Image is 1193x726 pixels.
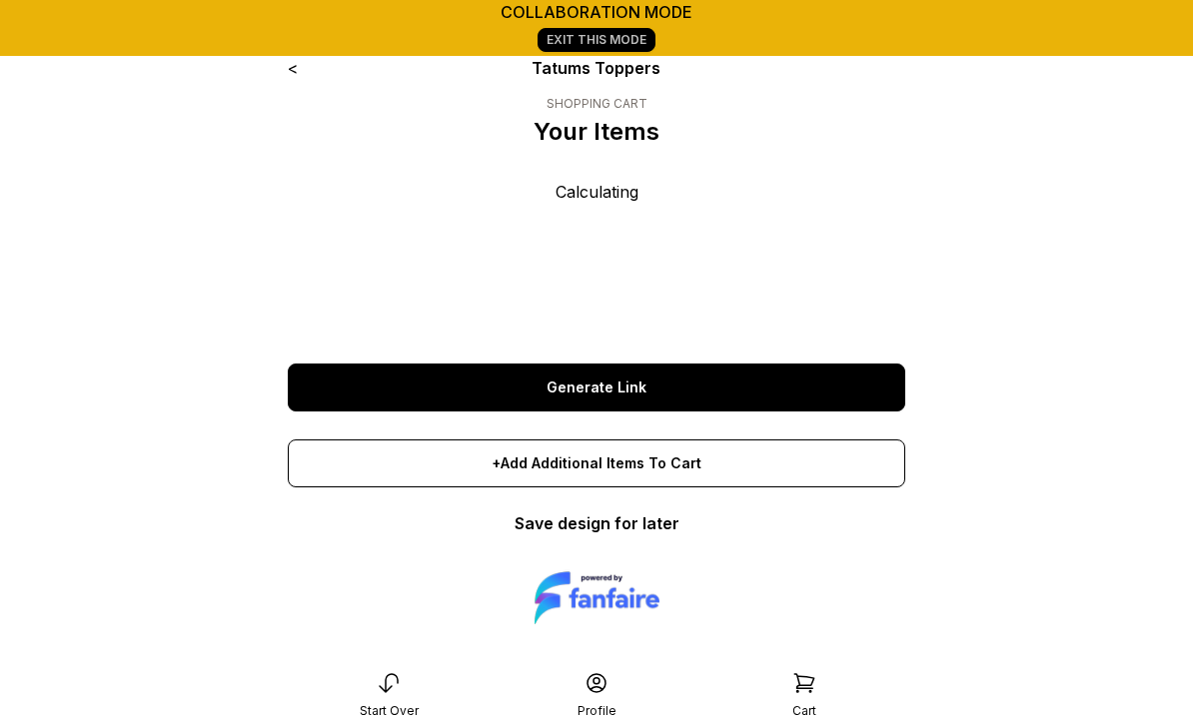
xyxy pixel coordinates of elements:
[535,567,659,628] img: logo
[534,96,659,112] div: SHOPPING CART
[288,439,905,487] div: +Add Additional Items To Cart
[288,58,298,78] a: <
[515,513,679,533] a: Save design for later
[412,56,782,80] div: Tatums Toppers
[538,28,655,52] a: Exit This Mode
[534,116,659,148] p: Your Items
[578,703,616,719] div: Profile
[288,180,905,340] div: Calculating
[288,363,905,411] a: Generate Link
[360,703,419,719] div: Start Over
[792,703,816,719] div: Cart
